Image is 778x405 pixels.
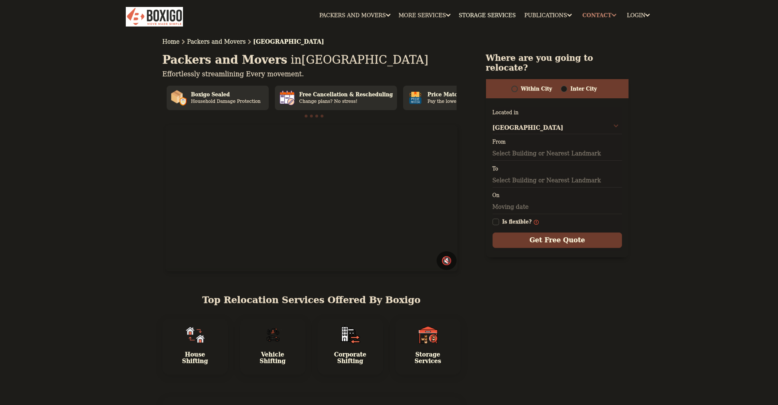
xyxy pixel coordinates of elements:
img: boxigo_packers_and_movers_plan [418,325,438,345]
div: Household Damage Protection [191,98,261,105]
span: [GEOGRAPHIC_DATA] [493,124,564,131]
span: in [291,53,301,66]
img: boxigo_packers_and_movers_plan [341,325,360,345]
div: Price Match Guarantee [428,91,492,98]
h5: Storage Services [402,351,454,365]
a: Contact [580,9,619,22]
label: Inter City [571,84,597,94]
a: [GEOGRAPHIC_DATA] [253,38,324,45]
h5: Corporate Shifting [324,351,377,365]
a: VehicleShifting [247,351,299,365]
video: Your browser does not support the video tag. [165,125,457,271]
a: StorageServices [402,351,454,365]
label: Within City [521,84,552,94]
input: Get Free Quote [493,232,622,248]
a: CorporateShifting [324,351,377,365]
label: To [493,165,498,173]
a: Publications [524,12,572,18]
a: Packers and Movers [187,38,246,45]
input: Select Building or Nearest Landmark [493,146,622,161]
img: Free Cancellation & Rescheduling [279,90,295,106]
img: boxigo_packers_and_movers_plan [185,325,205,345]
input: Select Building or Nearest Landmark [493,173,622,188]
input: Moving date [493,200,622,214]
img: boxigo_packers_and_movers_plan [263,325,283,345]
h2: Top Relocation Services Offered By Boxigo [163,294,461,305]
span: [GEOGRAPHIC_DATA] [287,53,428,66]
img: Boxigo Sealed [171,90,187,106]
label: On [493,192,500,199]
a: Home [163,38,180,45]
div: Free Cancellation & Rescheduling [299,91,393,98]
label: Is flexible? [502,217,532,226]
a: Login [627,12,650,18]
img: Price Match Guarantee [407,90,424,106]
h5: House Shifting [169,351,221,365]
img: info [534,220,539,225]
a: Packers and Movers [319,12,390,18]
h2: Where are you going to relocate? [486,53,629,73]
label: From [493,138,506,146]
span: Effortlessly streamlining Every movement. [163,70,304,78]
div: Boxigo Sealed [191,91,261,98]
a: HouseShifting [169,351,221,365]
label: Located in [493,109,519,116]
button: 🔇 [437,251,457,270]
img: Boxigo [126,7,183,27]
div: Change plans? No stress! [299,98,393,105]
div: Pay the lowest. Guaranteed! [428,98,492,105]
h5: Vehicle Shifting [247,351,299,365]
h1: Packers and Movers [163,53,461,67]
a: More services [399,12,450,18]
a: Storage Services [459,12,516,18]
